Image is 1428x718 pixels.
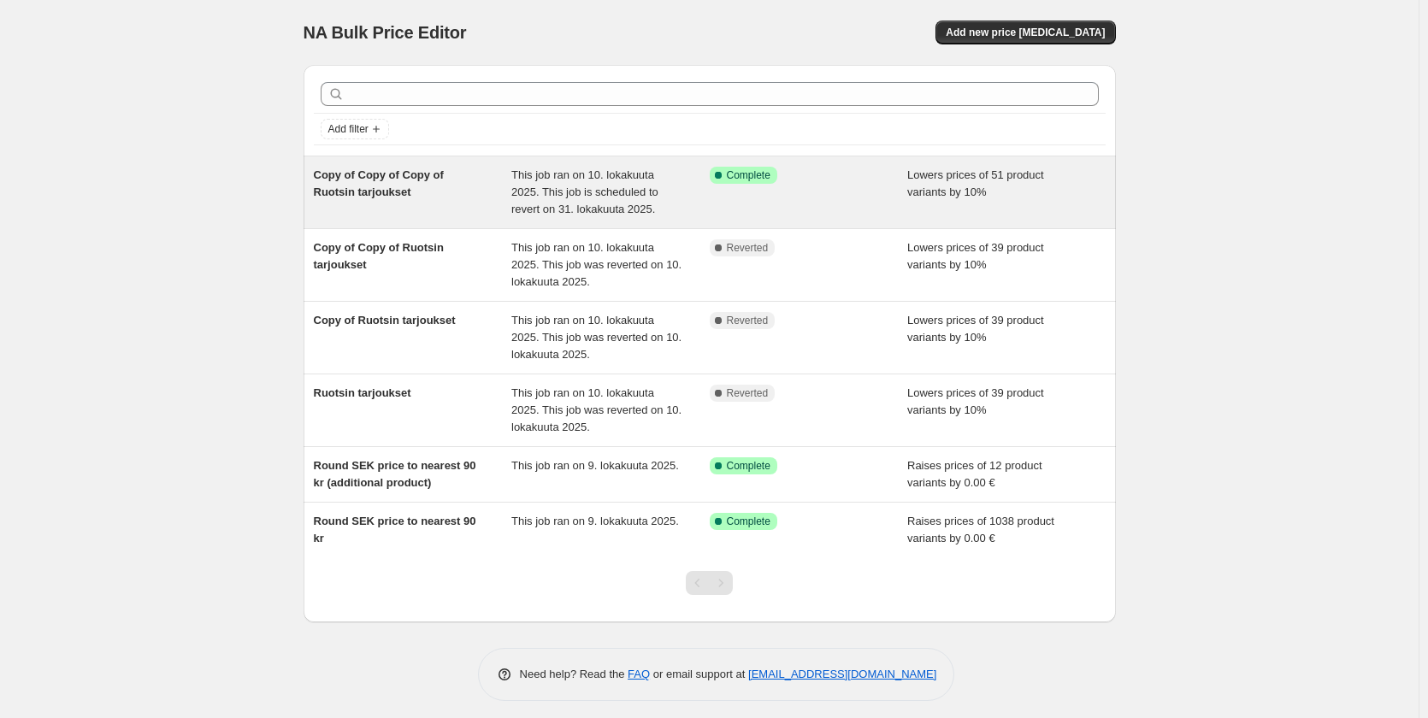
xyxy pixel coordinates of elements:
span: This job ran on 10. lokakuuta 2025. This job was reverted on 10. lokakuuta 2025. [511,241,682,288]
span: Copy of Copy of Copy of Ruotsin tarjoukset [314,168,444,198]
span: Reverted [727,241,769,255]
span: Reverted [727,386,769,400]
span: Need help? Read the [520,668,628,680]
span: Raises prices of 1038 product variants by 0.00 € [907,515,1054,544]
button: Add new price [MEDICAL_DATA] [935,21,1115,44]
span: Lowers prices of 39 product variants by 10% [907,386,1044,416]
span: This job ran on 10. lokakuuta 2025. This job was reverted on 10. lokakuuta 2025. [511,386,682,433]
button: Add filter [321,119,389,139]
nav: Pagination [686,571,733,595]
span: or email support at [650,668,748,680]
span: Round SEK price to nearest 90 kr (additional product) [314,459,476,489]
span: Lowers prices of 39 product variants by 10% [907,241,1044,271]
span: Add new price [MEDICAL_DATA] [946,26,1105,39]
span: Reverted [727,314,769,327]
span: Complete [727,515,770,528]
span: Ruotsin tarjoukset [314,386,411,399]
span: This job ran on 10. lokakuuta 2025. This job is scheduled to revert on 31. lokakuuta 2025. [511,168,658,215]
span: Complete [727,459,770,473]
span: Round SEK price to nearest 90 kr [314,515,476,544]
span: This job ran on 10. lokakuuta 2025. This job was reverted on 10. lokakuuta 2025. [511,314,682,361]
span: NA Bulk Price Editor [304,23,467,42]
span: Copy of Copy of Ruotsin tarjoukset [314,241,444,271]
span: Lowers prices of 39 product variants by 10% [907,314,1044,344]
span: Copy of Ruotsin tarjoukset [314,314,456,327]
span: This job ran on 9. lokakuuta 2025. [511,515,679,527]
span: Raises prices of 12 product variants by 0.00 € [907,459,1042,489]
span: Complete [727,168,770,182]
a: FAQ [628,668,650,680]
span: Add filter [328,122,369,136]
span: This job ran on 9. lokakuuta 2025. [511,459,679,472]
a: [EMAIL_ADDRESS][DOMAIN_NAME] [748,668,936,680]
span: Lowers prices of 51 product variants by 10% [907,168,1044,198]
